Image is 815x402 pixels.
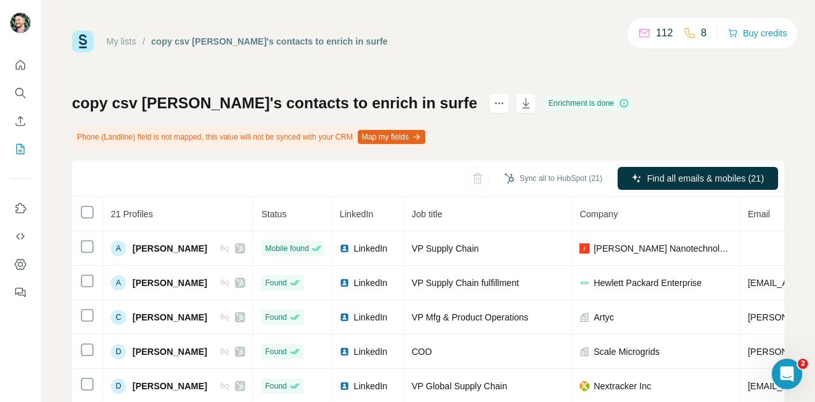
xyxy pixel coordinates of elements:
[10,138,31,161] button: My lists
[10,225,31,248] button: Use Surfe API
[353,380,387,392] span: LinkedIn
[339,381,350,391] img: LinkedIn logo
[353,242,387,255] span: LinkedIn
[72,31,94,52] img: Surfe Logo
[358,130,425,144] button: Map my fields
[132,345,207,358] span: [PERSON_NAME]
[339,243,350,254] img: LinkedIn logo
[618,167,778,190] button: Find all emails & mobiles (21)
[339,278,350,288] img: LinkedIn logo
[545,96,634,111] div: Enrichment is done
[265,312,287,323] span: Found
[10,253,31,276] button: Dashboard
[411,312,528,322] span: VP Mfg & Product Operations
[656,25,673,41] p: 112
[261,209,287,219] span: Status
[772,359,802,389] iframe: Intercom live chat
[132,242,207,255] span: [PERSON_NAME]
[111,275,126,291] div: A
[339,347,350,357] img: LinkedIn logo
[647,172,764,185] span: Find all emails & mobiles (21)
[748,209,770,219] span: Email
[593,242,732,255] span: [PERSON_NAME] Nanotechnologies
[72,126,428,148] div: Phone (Landline) field is not mapped, this value will not be synced with your CRM
[701,25,707,41] p: 8
[111,241,126,256] div: A
[579,381,590,391] img: company-logo
[353,345,387,358] span: LinkedIn
[579,243,590,254] img: company-logo
[152,35,388,48] div: copy csv [PERSON_NAME]'s contacts to enrich in surfe
[411,347,432,357] span: COO
[10,13,31,33] img: Avatar
[579,209,618,219] span: Company
[265,346,287,357] span: Found
[798,359,808,369] span: 2
[593,380,651,392] span: Nextracker Inc
[728,24,787,42] button: Buy credits
[411,209,442,219] span: Job title
[143,35,145,48] li: /
[411,278,519,288] span: VP Supply Chain fulfillment
[10,82,31,104] button: Search
[72,93,478,113] h1: copy csv [PERSON_NAME]'s contacts to enrich in surfe
[106,36,136,47] a: My lists
[339,312,350,322] img: LinkedIn logo
[265,277,287,289] span: Found
[495,169,611,188] button: Sync all to HubSpot (21)
[411,243,479,254] span: VP Supply Chain
[111,209,153,219] span: 21 Profiles
[10,281,31,304] button: Feedback
[265,243,309,254] span: Mobile found
[132,380,207,392] span: [PERSON_NAME]
[132,276,207,289] span: [PERSON_NAME]
[132,311,207,324] span: [PERSON_NAME]
[265,380,287,392] span: Found
[10,197,31,220] button: Use Surfe on LinkedIn
[579,278,590,288] img: company-logo
[593,311,614,324] span: Artyc
[593,276,702,289] span: Hewlett Packard Enterprise
[353,311,387,324] span: LinkedIn
[10,110,31,133] button: Enrich CSV
[593,345,659,358] span: Scale Microgrids
[111,344,126,359] div: D
[353,276,387,289] span: LinkedIn
[10,54,31,76] button: Quick start
[489,93,509,113] button: actions
[339,209,373,219] span: LinkedIn
[111,310,126,325] div: C
[411,381,507,391] span: VP Global Supply Chain
[111,378,126,394] div: D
